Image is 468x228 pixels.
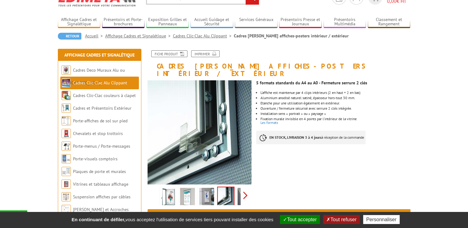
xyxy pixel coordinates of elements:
li: Ouverture / fermeture sécurisé avec serrure 2 clés intégrée. [260,107,410,110]
h1: Cadres [PERSON_NAME] affiches-posters intérieur / extérieur [143,50,415,77]
img: 214532_cadre_affiches_interieur_exterieur_4.jpg [161,188,176,207]
p: à réception de la commande [256,131,366,144]
img: 214532_cadre_affiches_interieur_exterieur_structure.jpg [218,187,234,206]
a: Suspension affiches par câbles [73,194,131,200]
a: Porte-affiches de sol sur pied [73,118,127,124]
li: Installation sens « portrait » ou « paysage » [260,112,410,116]
img: 214532_cadre_affiches_interieur_exterieur_structure.jpg [148,80,252,184]
strong: En continuant de défiler, [71,217,125,222]
img: 214532_cadre_affiches_interieur_exterieur_structure_1.jpg [238,188,252,207]
button: Tout accepter [280,215,320,224]
a: Cadres Clic-Clac Alu Clippant [173,33,234,39]
a: Fiche produit [151,50,187,57]
a: Plaques de porte et murales [73,169,126,174]
span: vous acceptez l'utilisation de services tiers pouvant installer des cookies [68,217,276,222]
li: Cadres [PERSON_NAME] affiches-posters intérieur / extérieur [234,33,349,39]
img: Chevalets et stop trottoirs [62,129,71,138]
img: Cimaises et Accroches tableaux [62,205,71,214]
button: Personnaliser (fenêtre modale) [363,215,400,224]
a: Présentoirs Presse et Journaux [279,17,322,27]
img: 214532_cadre_affiches_interieur_exterieur_.jpg [180,188,195,207]
a: Services Généraux [235,17,277,27]
a: [PERSON_NAME] et Accroches tableaux [62,207,129,225]
span: Next [243,190,248,201]
img: Vitrines et tableaux affichage [62,179,71,189]
p: Fixation murale invisible en 4 points par l’intérieur de la vitrine [260,117,410,121]
img: Suspension affiches par câbles [62,192,71,201]
a: Exposition Grilles et Panneaux [146,17,189,27]
img: Plaques de porte et murales [62,167,71,176]
a: Porte-menus / Porte-messages [73,143,130,149]
img: 214532_cadre_affiches_interieur_exterieur_3.jpg [199,188,214,207]
img: Porte-visuels comptoirs [62,154,71,163]
a: Cadres et Présentoirs Extérieur [73,105,131,111]
a: Affichage Cadres et Signalétique [58,17,101,27]
a: Retour [58,33,81,40]
img: Cadres Clic-Clac couleurs à clapet [62,91,71,100]
a: Présentoirs et Porte-brochures [102,17,145,27]
a: Cadres Deco Muraux Alu ou [GEOGRAPHIC_DATA] [62,67,125,86]
a: Affichage Cadres et Signalétique [105,33,173,39]
h3: Etablir un devis ou passer commande [316,209,410,222]
img: Cadres et Présentoirs Extérieur [62,103,71,113]
strong: 5 formats standards du A4 au A0 - Fermeture serrure 2 clés [256,80,367,86]
a: Cadres Clic-Clac Alu Clippant [73,80,127,86]
img: Porte-menus / Porte-messages [62,141,71,151]
a: Vitrines et tableaux affichage [73,181,128,187]
a: Classement et Rangement [368,17,410,27]
a: Accueil Guidage et Sécurité [191,17,233,27]
a: Cadres Clic-Clac couleurs à clapet [73,93,136,98]
a: Les formats [260,120,278,125]
a: Affichage Cadres et Signalétique [64,52,135,58]
li: Etanche pour une utilisation également en extérieur. [260,101,410,105]
a: Chevalets et stop trottoirs [73,131,123,136]
img: Cadres Deco Muraux Alu ou Bois [62,65,71,75]
a: Présentoirs Multimédia [324,17,366,27]
li: L’affiche est maintenue par 4 clips intérieurs (2 en haut + 2 en bas) [260,91,410,95]
strong: EN STOCK, LIVRAISON 3 à 4 jours [269,135,321,140]
button: Tout refuser [323,215,359,224]
p: Prix indiqué HT [153,209,182,222]
li: Aluminium anodisé naturel satiné, épaisseur hors-tout 30 mm. [260,96,410,100]
a: Porte-visuels comptoirs [73,156,118,162]
a: Imprimer [191,50,220,57]
a: Accueil [85,33,105,39]
img: Porte-affiches de sol sur pied [62,116,71,125]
